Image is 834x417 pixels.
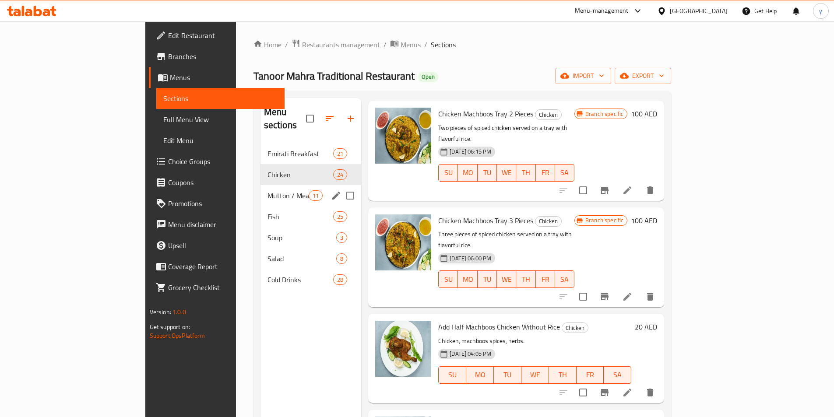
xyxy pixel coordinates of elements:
span: Chicken [562,323,588,333]
button: TU [478,164,497,182]
div: items [336,232,347,243]
a: Edit Menu [156,130,285,151]
div: Fish25 [260,206,362,227]
div: items [333,148,347,159]
h6: 100 AED [631,108,657,120]
span: WE [500,166,513,179]
span: Select to update [574,383,592,402]
span: Coupons [168,177,278,188]
a: Coverage Report [149,256,285,277]
button: Branch-specific-item [594,180,615,201]
div: Mutton / Meat [267,190,309,201]
span: Version: [150,306,171,318]
button: SU [438,164,458,182]
span: y [819,6,822,16]
button: edit [330,189,343,202]
li: / [285,39,288,50]
span: Upsell [168,240,278,251]
span: Restaurants management [302,39,380,50]
button: Add section [340,108,361,129]
span: TH [520,273,532,286]
span: Chicken [535,110,561,120]
span: 8 [337,255,347,263]
span: Full Menu View [163,114,278,125]
span: Chicken Machboos Tray 2 Pieces [438,107,533,120]
a: Menu disclaimer [149,214,285,235]
button: MO [458,270,477,288]
span: MO [461,166,474,179]
div: items [333,274,347,285]
button: SU [438,366,466,384]
span: SU [442,273,454,286]
div: Soup3 [260,227,362,248]
button: TU [478,270,497,288]
span: import [562,70,604,81]
span: 24 [334,171,347,179]
a: Edit Restaurant [149,25,285,46]
span: Coverage Report [168,261,278,272]
a: Menus [149,67,285,88]
a: Menus [390,39,421,50]
p: Chicken, machboos spices, herbs. [438,336,631,347]
span: Branch specific [582,216,627,224]
div: Salad [267,253,337,264]
span: [DATE] 06:15 PM [446,147,495,156]
div: Chicken [535,109,562,120]
span: 11 [309,192,322,200]
span: TU [481,273,493,286]
div: items [336,253,347,264]
button: Branch-specific-item [594,286,615,307]
span: Sections [163,93,278,104]
span: TU [481,166,493,179]
div: items [309,190,323,201]
nav: breadcrumb [253,39,672,50]
span: Branches [168,51,278,62]
span: Menu disclaimer [168,219,278,230]
button: WE [521,366,549,384]
button: TH [516,270,535,288]
nav: Menu sections [260,140,362,294]
h2: Menu sections [264,105,306,132]
span: TH [520,166,532,179]
span: MO [461,273,474,286]
span: SU [442,368,463,381]
button: FR [536,164,555,182]
button: WE [497,270,516,288]
button: export [615,68,671,84]
button: FR [536,270,555,288]
h6: 20 AED [635,321,657,333]
button: SA [555,270,574,288]
button: FR [577,366,604,384]
div: Menu-management [575,6,629,16]
span: TH [552,368,573,381]
div: Open [418,72,438,82]
span: Edit Restaurant [168,30,278,41]
span: Tanoor Mahra Traditional Restaurant [253,66,415,86]
span: Chicken Machboos Tray 3 Pieces [438,214,533,227]
span: Menus [401,39,421,50]
a: Grocery Checklist [149,277,285,298]
button: MO [458,164,477,182]
span: 25 [334,213,347,221]
span: WE [500,273,513,286]
span: MO [470,368,490,381]
span: Chicken [267,169,333,180]
button: TH [516,164,535,182]
div: Mutton / Meat11edit [260,185,362,206]
div: items [333,169,347,180]
button: TU [494,366,521,384]
span: Select all sections [301,109,319,128]
a: Upsell [149,235,285,256]
a: Promotions [149,193,285,214]
p: Two pieces of spiced chicken served on a tray with flavorful rice. [438,123,574,144]
span: 3 [337,234,347,242]
div: Cold Drinks [267,274,333,285]
button: Branch-specific-item [594,382,615,403]
span: Add Half Machboos Chicken Without Rice [438,320,560,333]
a: Restaurants management [292,39,380,50]
span: Chicken [535,216,561,226]
span: export [622,70,664,81]
span: Choice Groups [168,156,278,167]
span: Soup [267,232,337,243]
